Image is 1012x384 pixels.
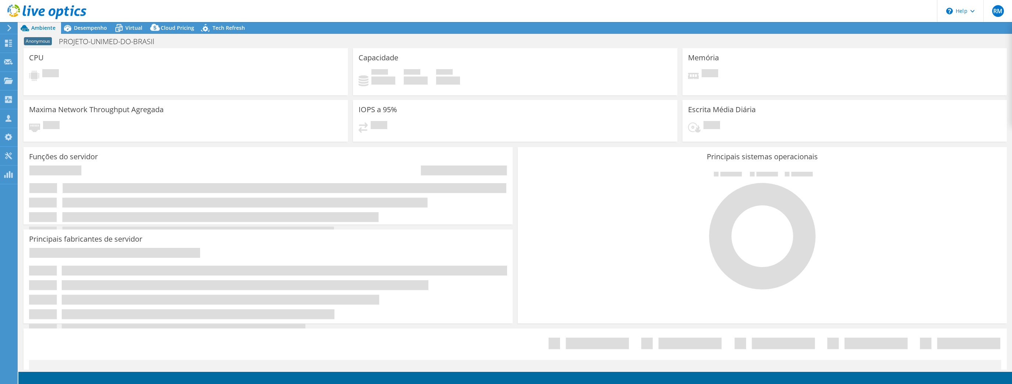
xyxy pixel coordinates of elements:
[371,77,395,85] h4: 0 GiB
[703,121,720,131] span: Pendente
[359,54,398,62] h3: Capacidade
[29,106,164,114] h3: Maxima Network Throughput Agregada
[688,106,756,114] h3: Escrita Média Diária
[213,24,245,31] span: Tech Refresh
[404,77,428,85] h4: 0 GiB
[436,69,453,77] span: Total
[371,121,387,131] span: Pendente
[161,24,194,31] span: Cloud Pricing
[74,24,107,31] span: Desempenho
[43,121,60,131] span: Pendente
[436,77,460,85] h4: 0 GiB
[29,153,98,161] h3: Funções do servidor
[24,37,52,45] span: Anonymous
[31,24,56,31] span: Ambiente
[125,24,142,31] span: Virtual
[29,54,44,62] h3: CPU
[946,8,953,14] svg: \n
[404,69,420,77] span: Disponível
[42,69,59,79] span: Pendente
[359,106,397,114] h3: IOPS a 95%
[523,153,1001,161] h3: Principais sistemas operacionais
[371,69,388,77] span: Usado
[29,235,142,243] h3: Principais fabricantes de servidor
[702,69,718,79] span: Pendente
[688,54,719,62] h3: Memória
[992,5,1004,17] span: RM
[56,38,166,46] h1: PROJETO-UNIMED-DO-BRASIl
